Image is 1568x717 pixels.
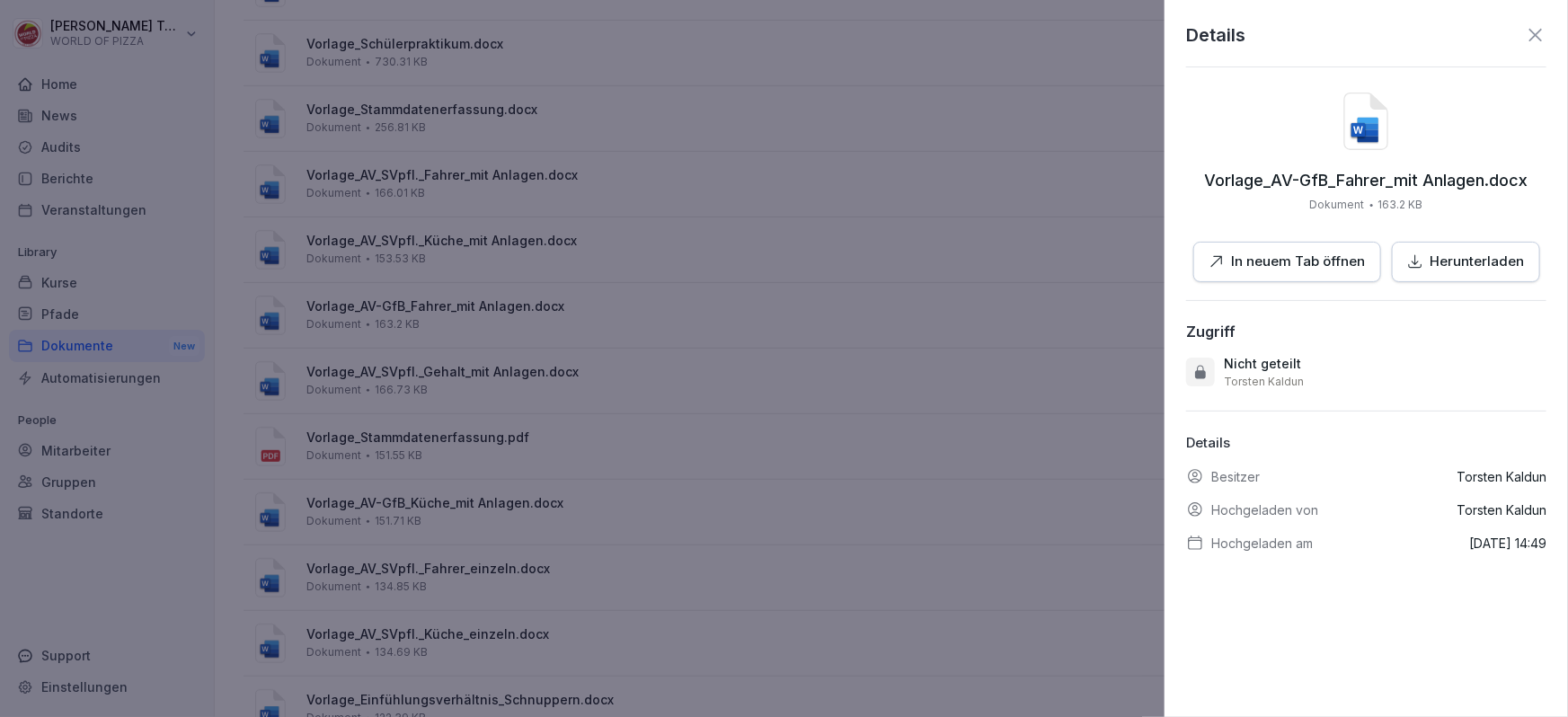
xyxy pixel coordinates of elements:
[1205,172,1528,190] p: Vorlage_AV-GfB_Fahrer_mit Anlagen.docx
[1186,323,1236,341] div: Zugriff
[1431,252,1525,272] p: Herunterladen
[1211,467,1260,486] p: Besitzer
[1186,433,1546,454] p: Details
[1193,242,1381,282] button: In neuem Tab öffnen
[1186,22,1245,49] p: Details
[1457,500,1546,519] p: Torsten Kaldun
[1310,197,1365,213] p: Dokument
[1378,197,1423,213] p: 163.2 KB
[1457,467,1546,486] p: Torsten Kaldun
[1469,534,1546,553] p: [DATE] 14:49
[1224,355,1301,373] p: Nicht geteilt
[1211,534,1313,553] p: Hochgeladen am
[1232,252,1366,272] p: In neuem Tab öffnen
[1392,242,1540,282] button: Herunterladen
[1224,375,1304,389] p: Torsten Kaldun
[1211,500,1318,519] p: Hochgeladen von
